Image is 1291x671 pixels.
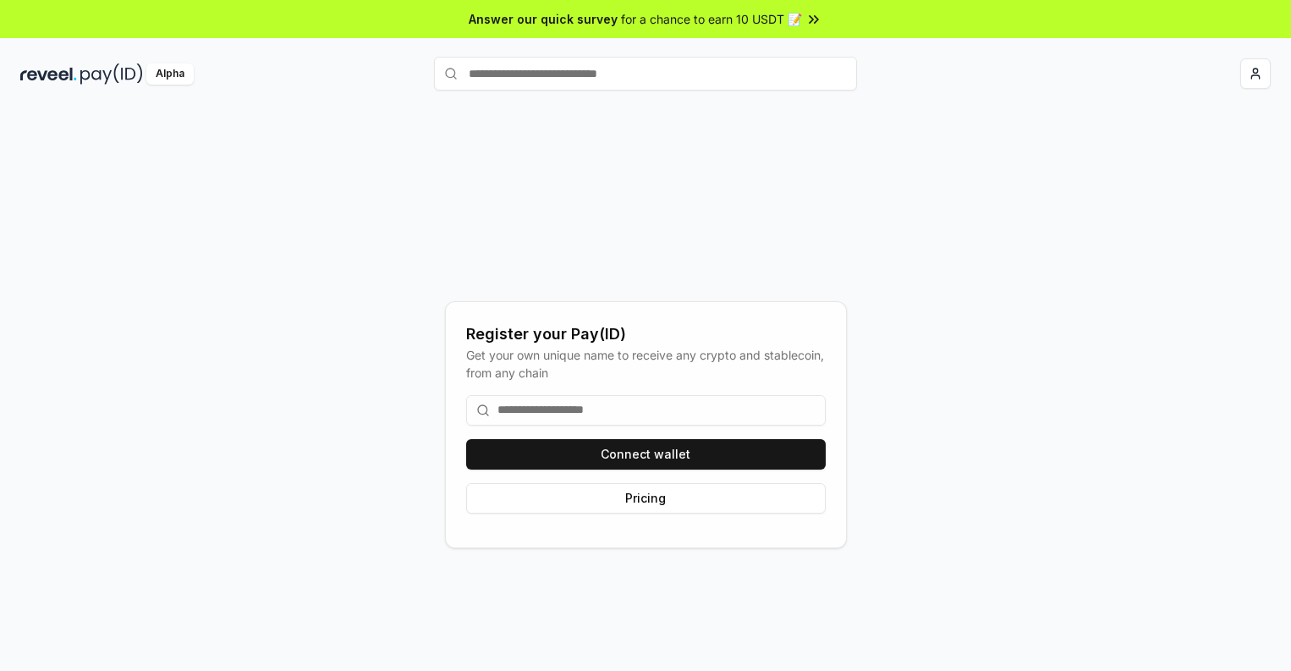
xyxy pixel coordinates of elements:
button: Connect wallet [466,439,826,470]
div: Register your Pay(ID) [466,322,826,346]
button: Pricing [466,483,826,514]
div: Alpha [146,63,194,85]
span: Answer our quick survey [469,10,618,28]
div: Get your own unique name to receive any crypto and stablecoin, from any chain [466,346,826,382]
img: reveel_dark [20,63,77,85]
img: pay_id [80,63,143,85]
span: for a chance to earn 10 USDT 📝 [621,10,802,28]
